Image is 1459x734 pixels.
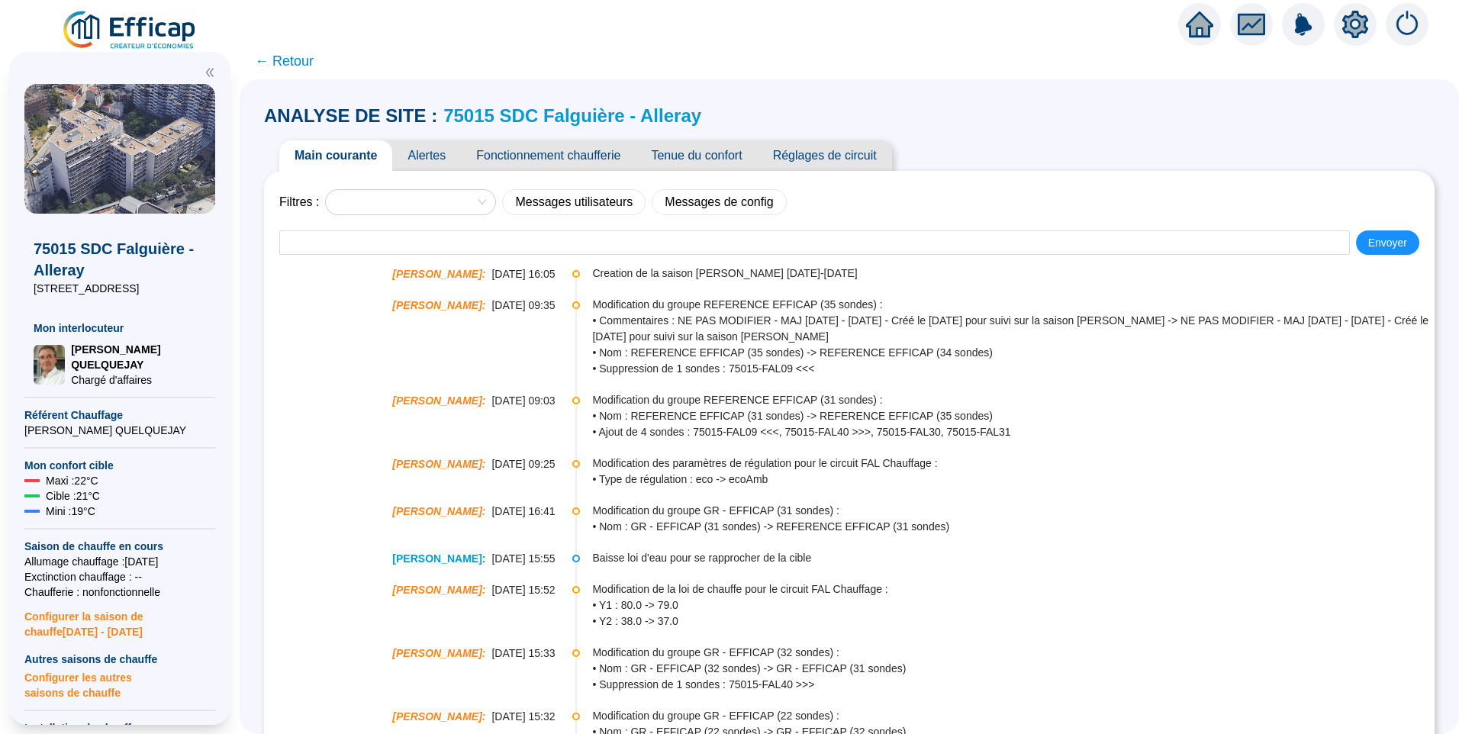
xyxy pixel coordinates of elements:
[392,266,485,282] span: [PERSON_NAME] :
[61,9,199,52] img: efficap energie logo
[592,424,1433,440] span: • Ajout de 4 sondes : 75015-FAL09 <<<, 75015-FAL40 >>>, 75015-FAL30, 75015-FAL31
[392,709,485,725] span: [PERSON_NAME] :
[443,105,701,126] a: 75015 SDC Falguière - Alleray
[24,652,215,667] span: Autres saisons de chauffe
[34,345,65,385] img: Chargé d'affaires
[24,600,215,639] span: Configurer la saison de chauffe [DATE] - [DATE]
[24,569,215,584] span: Exctinction chauffage : --
[491,393,555,409] span: [DATE] 09:03
[592,677,1433,693] span: • Suppression de 1 sondes : 75015-FAL40 >>>
[491,582,555,598] span: [DATE] 15:52
[491,551,555,567] span: [DATE] 15:55
[279,140,392,171] span: Main courante
[392,140,461,171] span: Alertes
[491,266,555,282] span: [DATE] 16:05
[34,281,206,296] span: [STREET_ADDRESS]
[1186,11,1213,38] span: home
[592,456,1433,472] span: Modification des paramètres de régulation pour le circuit FAL Chauffage :
[24,423,215,438] span: [PERSON_NAME] QUELQUEJAY
[461,140,636,171] span: Fonctionnement chaufferie
[1368,235,1407,251] span: Envoyer
[1282,3,1325,46] img: alerts
[24,584,215,600] span: Chaufferie : non fonctionnelle
[491,645,555,662] span: [DATE] 15:33
[758,140,892,171] span: Réglages de circuit
[255,50,314,72] span: ← Retour
[592,613,1433,629] span: • Y2 : 38.0 -> 37.0
[46,504,95,519] span: Mini : 19 °C
[592,392,1433,408] span: Modification du groupe REFERENCE EFFICAP (31 sondes) :
[46,473,98,488] span: Maxi : 22 °C
[24,407,215,423] span: Référent Chauffage
[592,472,1433,488] span: • Type de régulation : eco -> ecoAmb
[592,297,1433,313] span: Modification du groupe REFERENCE EFFICAP (35 sondes) :
[592,708,1433,724] span: Modification du groupe GR - EFFICAP (22 sondes) :
[592,519,1433,535] span: • Nom : GR - EFFICAP (31 sondes) -> REFERENCE EFFICAP (31 sondes)
[46,488,100,504] span: Cible : 21 °C
[24,458,215,473] span: Mon confort cible
[392,456,485,472] span: [PERSON_NAME] :
[592,361,1433,377] span: • Suppression de 1 sondes : 75015-FAL09 <<<
[636,140,757,171] span: Tenue du confort
[592,503,1433,519] span: Modification du groupe GR - EFFICAP (31 sondes) :
[652,189,786,215] button: Messages de config
[592,408,1433,424] span: • Nom : REFERENCE EFFICAP (31 sondes) -> REFERENCE EFFICAP (35 sondes)
[1341,11,1369,38] span: setting
[592,581,1433,597] span: Modification de la loi de chauffe pour le circuit FAL Chauffage :
[392,645,485,662] span: [PERSON_NAME] :
[392,393,485,409] span: [PERSON_NAME] :
[592,313,1433,345] span: • Commentaires : NE PAS MODIFIER - MAJ [DATE] - [DATE] - Créé le [DATE] pour suivi sur la saison ...
[491,298,555,314] span: [DATE] 09:35
[24,554,215,569] span: Allumage chauffage : [DATE]
[71,372,206,388] span: Chargé d'affaires
[34,238,206,281] span: 75015 SDC Falguière - Alleray
[264,104,437,128] span: ANALYSE DE SITE :
[491,456,555,472] span: [DATE] 09:25
[1356,230,1419,255] button: Envoyer
[592,345,1433,361] span: • Nom : REFERENCE EFFICAP (35 sondes) -> REFERENCE EFFICAP (34 sondes)
[592,661,1433,677] span: • Nom : GR - EFFICAP (32 sondes) -> GR - EFFICAP (31 sondes)
[24,539,215,554] span: Saison de chauffe en cours
[491,504,555,520] span: [DATE] 16:41
[279,193,319,211] span: Filtres :
[392,504,485,520] span: [PERSON_NAME] :
[502,189,646,215] button: Messages utilisateurs
[491,709,555,725] span: [DATE] 15:32
[392,582,485,598] span: [PERSON_NAME] :
[71,342,206,372] span: [PERSON_NAME] QUELQUEJAY
[34,320,206,336] span: Mon interlocuteur
[24,667,215,700] span: Configurer les autres saisons de chauffe
[1238,11,1265,38] span: fund
[592,645,1433,661] span: Modification du groupe GR - EFFICAP (32 sondes) :
[1386,3,1428,46] img: alerts
[592,597,1433,613] span: • Y1 : 80.0 -> 79.0
[205,67,215,78] span: double-left
[392,298,485,314] span: [PERSON_NAME] :
[592,266,1433,282] span: Creation de la saison [PERSON_NAME] [DATE]-[DATE]
[592,550,1433,566] span: Baisse loi d'eau pour se rapprocher de la cible
[392,551,485,567] span: [PERSON_NAME] :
